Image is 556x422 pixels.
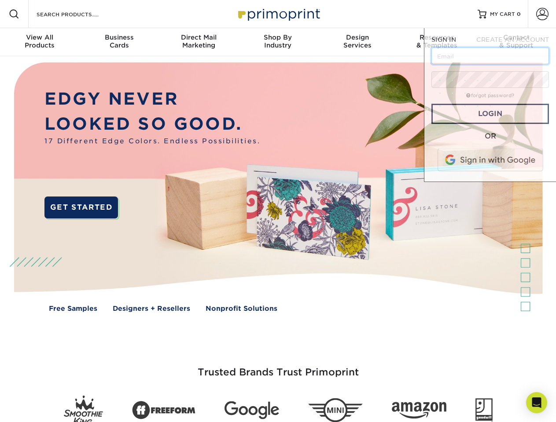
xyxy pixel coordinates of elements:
div: Services [318,33,397,49]
img: Google [225,401,279,419]
a: Direct MailMarketing [159,28,238,56]
img: Goodwill [475,398,493,422]
a: GET STARTED [44,196,118,218]
a: Designers + Resellers [113,304,190,314]
a: Shop ByIndustry [238,28,317,56]
span: CREATE AN ACCOUNT [476,36,549,43]
input: SEARCH PRODUCTS..... [36,9,122,19]
a: Nonprofit Solutions [206,304,277,314]
p: LOOKED SO GOOD. [44,112,260,137]
div: & Templates [397,33,476,49]
span: MY CART [490,11,515,18]
span: Shop By [238,33,317,41]
span: 0 [517,11,521,17]
a: Resources& Templates [397,28,476,56]
a: BusinessCards [79,28,158,56]
input: Email [431,47,549,64]
span: Design [318,33,397,41]
div: Open Intercom Messenger [526,392,547,413]
img: Amazon [392,402,446,419]
p: EDGY NEVER [44,87,260,112]
a: Free Samples [49,304,97,314]
span: Resources [397,33,476,41]
span: Direct Mail [159,33,238,41]
a: DesignServices [318,28,397,56]
span: 17 Different Edge Colors. Endless Possibilities. [44,136,260,146]
span: SIGN IN [431,36,456,43]
div: OR [431,131,549,142]
span: Business [79,33,158,41]
a: forgot password? [466,93,514,98]
a: Login [431,104,549,124]
div: Cards [79,33,158,49]
div: Marketing [159,33,238,49]
h3: Trusted Brands Trust Primoprint [21,346,536,389]
div: Industry [238,33,317,49]
img: Primoprint [234,4,322,23]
